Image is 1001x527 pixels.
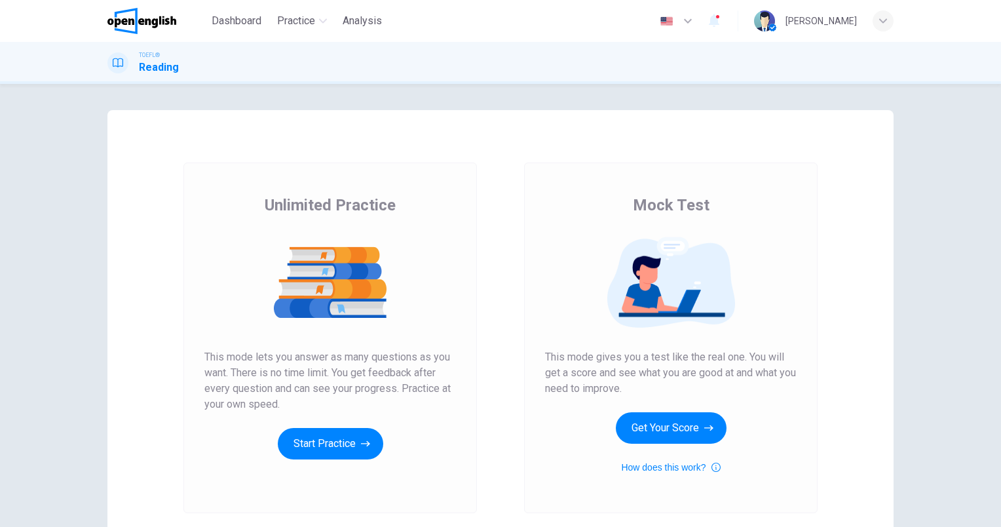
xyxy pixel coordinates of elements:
[658,16,675,26] img: en
[107,8,206,34] a: OpenEnglish logo
[616,412,727,444] button: Get Your Score
[206,9,267,33] button: Dashboard
[204,349,456,412] span: This mode lets you answer as many questions as you want. There is no time limit. You get feedback...
[621,459,720,475] button: How does this work?
[265,195,396,216] span: Unlimited Practice
[545,349,797,397] span: This mode gives you a test like the real one. You will get a score and see what you are good at a...
[754,10,775,31] img: Profile picture
[633,195,709,216] span: Mock Test
[212,13,261,29] span: Dashboard
[107,8,176,34] img: OpenEnglish logo
[337,9,387,33] button: Analysis
[139,60,179,75] h1: Reading
[785,13,857,29] div: [PERSON_NAME]
[343,13,382,29] span: Analysis
[139,50,160,60] span: TOEFL®
[278,428,383,459] button: Start Practice
[277,13,315,29] span: Practice
[272,9,332,33] button: Practice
